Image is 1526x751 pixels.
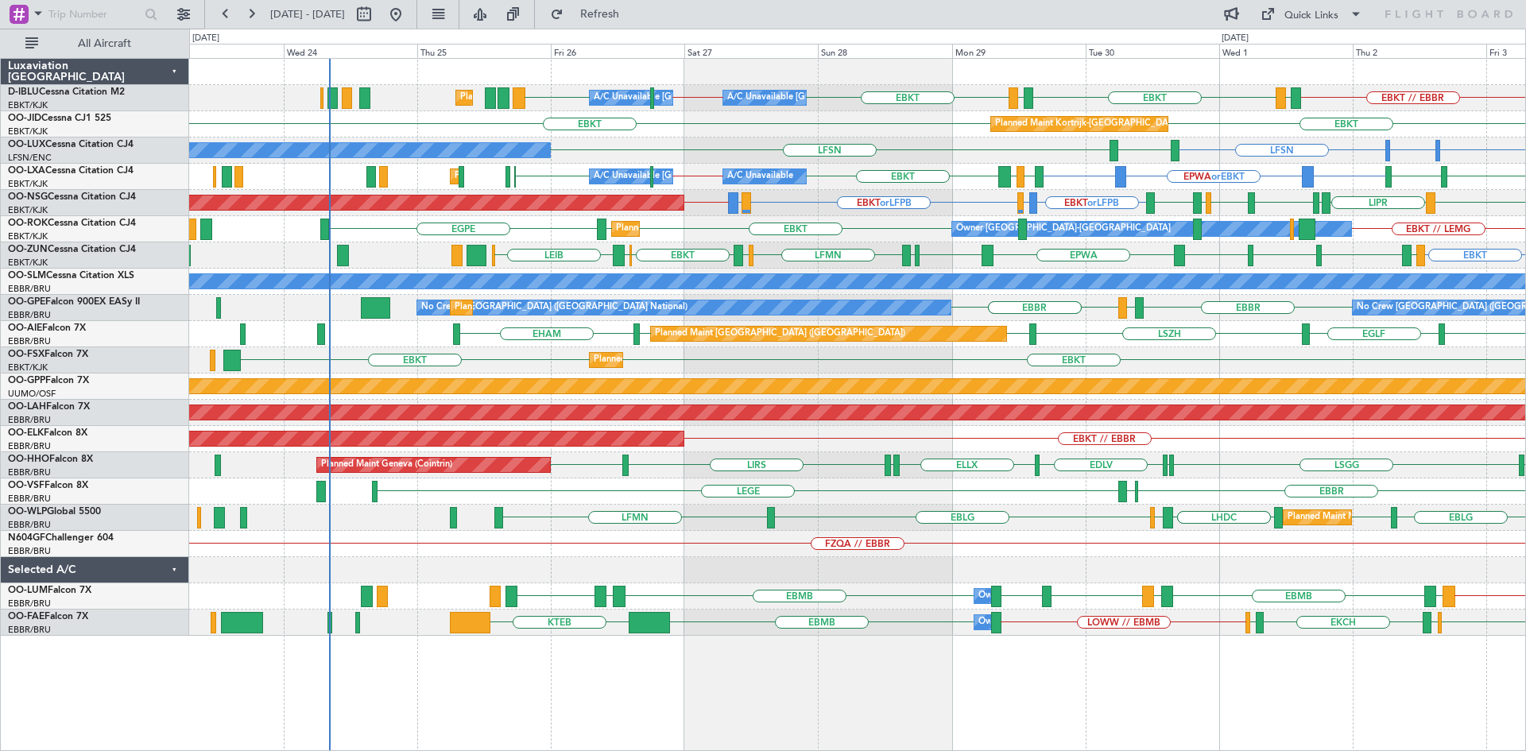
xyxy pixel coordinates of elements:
div: Tue 30 [1086,44,1219,58]
input: Trip Number [48,2,140,26]
span: OO-LUM [8,586,48,595]
a: OO-WLPGlobal 5500 [8,507,101,517]
div: Planned Maint Geneva (Cointrin) [321,453,452,477]
a: OO-FSXFalcon 7X [8,350,88,359]
div: Planned Maint Kortrijk-[GEOGRAPHIC_DATA] [616,217,801,241]
a: EBKT/KJK [8,362,48,374]
button: All Aircraft [17,31,172,56]
span: Refresh [567,9,633,20]
a: OO-FAEFalcon 7X [8,612,88,621]
div: [DATE] [192,32,219,45]
div: A/C Unavailable [727,165,793,188]
span: OO-SLM [8,271,46,281]
span: OO-ROK [8,219,48,228]
div: Thu 25 [417,44,551,58]
span: OO-FAE [8,612,45,621]
a: EBKT/KJK [8,99,48,111]
div: Thu 2 [1353,44,1486,58]
a: OO-NSGCessna Citation CJ4 [8,192,136,202]
a: EBKT/KJK [8,230,48,242]
div: Planned Maint Nice ([GEOGRAPHIC_DATA]) [460,86,637,110]
span: OO-JID [8,114,41,123]
span: [DATE] - [DATE] [270,7,345,21]
span: OO-FSX [8,350,45,359]
a: OO-LUMFalcon 7X [8,586,91,595]
span: OO-VSF [8,481,45,490]
a: EBBR/BRU [8,519,51,531]
button: Quick Links [1253,2,1370,27]
span: All Aircraft [41,38,168,49]
a: UUMO/OSF [8,388,56,400]
a: EBBR/BRU [8,440,51,452]
a: EBBR/BRU [8,624,51,636]
div: Quick Links [1284,8,1338,24]
a: OO-LUXCessna Citation CJ4 [8,140,134,149]
div: Owner Melsbroek Air Base [978,584,1086,608]
span: OO-LXA [8,166,45,176]
span: OO-GPE [8,297,45,307]
a: EBBR/BRU [8,414,51,426]
a: EBBR/BRU [8,493,51,505]
a: OO-ZUNCessna Citation CJ4 [8,245,136,254]
div: Planned Maint Kortrijk-[GEOGRAPHIC_DATA] [995,112,1180,136]
a: EBBR/BRU [8,283,51,295]
span: OO-NSG [8,192,48,202]
a: OO-GPEFalcon 900EX EASy II [8,297,140,307]
div: Owner [GEOGRAPHIC_DATA]-[GEOGRAPHIC_DATA] [956,217,1171,241]
div: Sat 27 [684,44,818,58]
a: EBKT/KJK [8,257,48,269]
a: EBBR/BRU [8,598,51,610]
div: [DATE] [1222,32,1249,45]
div: Planned Maint Milan (Linate) [1288,505,1402,529]
a: EBKT/KJK [8,204,48,216]
span: OO-ELK [8,428,44,438]
a: OO-VSFFalcon 8X [8,481,88,490]
div: Wed 1 [1219,44,1353,58]
a: OO-LAHFalcon 7X [8,402,90,412]
div: Planned Maint [GEOGRAPHIC_DATA] ([GEOGRAPHIC_DATA] National) [455,296,742,319]
a: OO-HHOFalcon 8X [8,455,93,464]
a: EBBR/BRU [8,335,51,347]
div: Sun 28 [818,44,951,58]
a: OO-JIDCessna CJ1 525 [8,114,111,123]
a: OO-ELKFalcon 8X [8,428,87,438]
div: Wed 24 [284,44,417,58]
button: Refresh [543,2,638,27]
a: EBKT/KJK [8,126,48,137]
div: No Crew [GEOGRAPHIC_DATA] ([GEOGRAPHIC_DATA] National) [421,296,687,319]
span: OO-GPP [8,376,45,385]
a: EBBR/BRU [8,466,51,478]
a: EBKT/KJK [8,178,48,190]
span: OO-WLP [8,507,47,517]
div: A/C Unavailable [GEOGRAPHIC_DATA] ([GEOGRAPHIC_DATA] National) [594,86,889,110]
span: OO-AIE [8,323,42,333]
span: OO-ZUN [8,245,48,254]
div: Fri 26 [551,44,684,58]
a: LFSN/ENC [8,152,52,164]
a: OO-SLMCessna Citation XLS [8,271,134,281]
div: Owner Melsbroek Air Base [978,610,1086,634]
span: OO-HHO [8,455,49,464]
span: N604GF [8,533,45,543]
div: A/C Unavailable [GEOGRAPHIC_DATA] ([GEOGRAPHIC_DATA] National) [594,165,889,188]
a: EBBR/BRU [8,309,51,321]
a: D-IBLUCessna Citation M2 [8,87,125,97]
a: OO-AIEFalcon 7X [8,323,86,333]
a: N604GFChallenger 604 [8,533,114,543]
a: OO-GPPFalcon 7X [8,376,89,385]
a: OO-ROKCessna Citation CJ4 [8,219,136,228]
span: D-IBLU [8,87,39,97]
a: OO-LXACessna Citation CJ4 [8,166,134,176]
div: Tue 23 [150,44,284,58]
div: Planned Maint [GEOGRAPHIC_DATA] ([GEOGRAPHIC_DATA]) [655,322,905,346]
span: OO-LUX [8,140,45,149]
div: Mon 29 [952,44,1086,58]
span: OO-LAH [8,402,46,412]
div: A/C Unavailable [GEOGRAPHIC_DATA]-[GEOGRAPHIC_DATA] [727,86,981,110]
div: Planned Maint Kortrijk-[GEOGRAPHIC_DATA] [455,165,640,188]
div: Planned Maint Kortrijk-[GEOGRAPHIC_DATA] [594,348,779,372]
a: EBBR/BRU [8,545,51,557]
